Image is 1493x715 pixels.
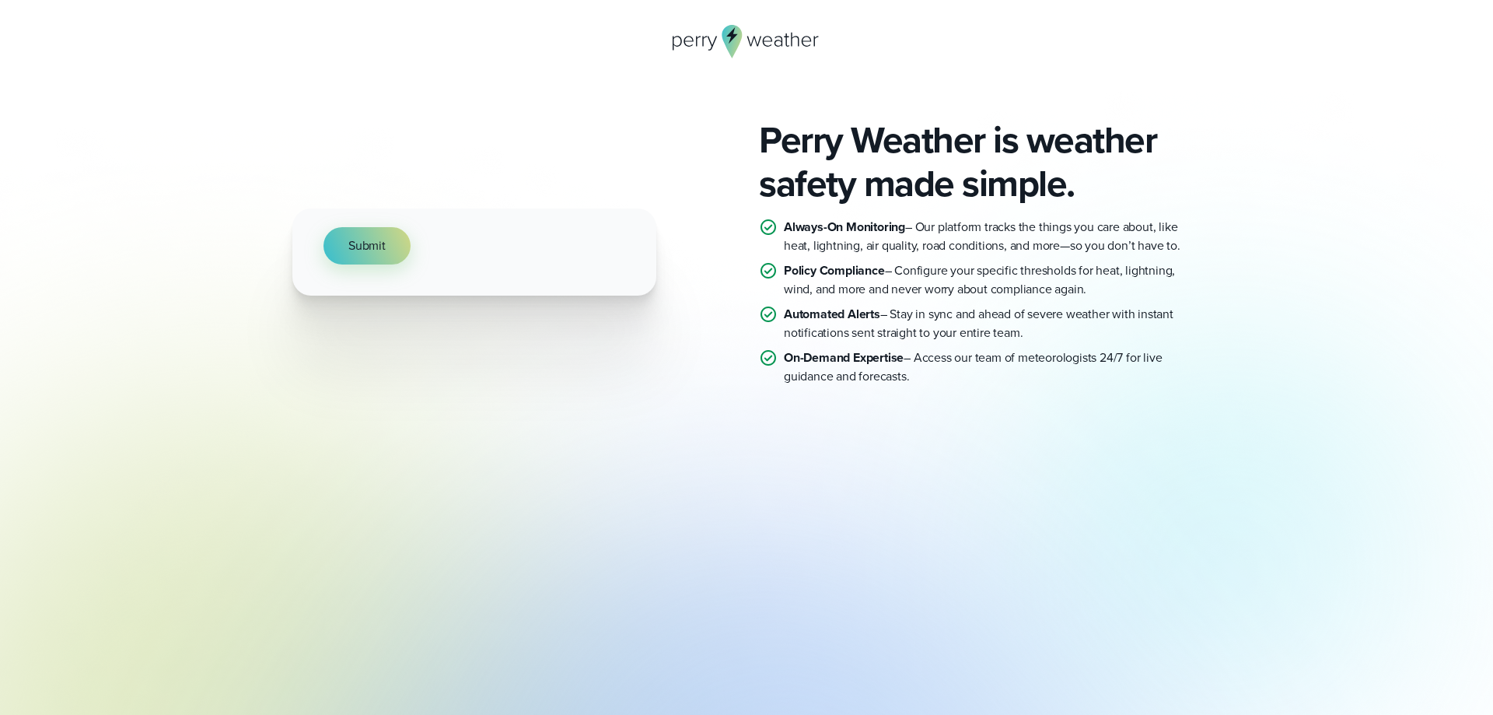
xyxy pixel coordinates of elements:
p: – Our platform tracks the things you care about, like heat, lightning, air quality, road conditio... [784,218,1201,255]
h1: Perry Weather is weather safety made simple. [759,118,1201,205]
strong: Always-On Monitoring [784,218,905,236]
p: – Configure your specific thresholds for heat, lightning, wind, and more and never worry about co... [784,261,1201,299]
p: – Access our team of meteorologists 24/7 for live guidance and forecasts. [784,349,1201,386]
strong: Automated Alerts [784,305,880,323]
strong: Policy Compliance [784,261,885,279]
p: – Stay in sync and ahead of severe weather with instant notifications sent straight to your entir... [784,305,1201,342]
strong: On-Demand Expertise [784,349,904,366]
button: Submit [323,227,411,265]
span: Submit [348,237,386,255]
